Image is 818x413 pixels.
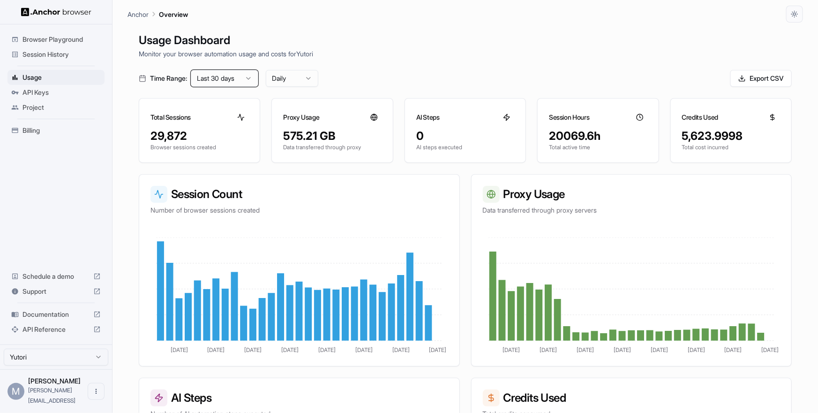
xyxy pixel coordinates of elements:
div: M [8,383,24,400]
button: Export CSV [730,70,792,87]
tspan: [DATE] [171,347,188,354]
nav: breadcrumb [128,9,188,19]
p: Overview [159,9,188,19]
h3: Proxy Usage [283,113,319,122]
div: 29,872 [150,129,248,144]
tspan: [DATE] [687,347,705,354]
h3: AI Steps [416,113,440,122]
span: Project [23,103,101,112]
div: Browser Playground [8,32,105,47]
p: Anchor [128,9,149,19]
img: Anchor Logo [21,8,91,16]
h3: Credits Used [682,113,719,122]
span: Time Range: [150,74,187,83]
div: API Reference [8,322,105,337]
tspan: [DATE] [244,347,262,354]
h3: Session Hours [549,113,589,122]
tspan: [DATE] [318,347,336,354]
tspan: [DATE] [761,347,779,354]
tspan: [DATE] [208,347,225,354]
div: Documentation [8,307,105,322]
span: Miki Pokryvailo [28,377,81,385]
p: Data transferred through proxy [283,144,381,151]
span: Browser Playground [23,35,101,44]
div: Support [8,284,105,299]
p: Monitor your browser automation usage and costs for Yutori [139,49,792,59]
div: Project [8,100,105,115]
div: 5,623.9998 [682,129,780,144]
tspan: [DATE] [614,347,631,354]
span: Session History [23,50,101,59]
h3: Credits Used [483,390,780,406]
span: Documentation [23,310,90,319]
p: Browser sessions created [150,144,248,151]
span: Usage [23,73,101,82]
div: 20069.6h [549,129,647,144]
div: API Keys [8,85,105,100]
h1: Usage Dashboard [139,32,792,49]
p: Total cost incurred [682,144,780,151]
div: Schedule a demo [8,269,105,284]
div: Session History [8,47,105,62]
tspan: [DATE] [355,347,373,354]
tspan: [DATE] [577,347,594,354]
span: Billing [23,126,101,135]
p: AI steps executed [416,144,514,151]
p: Data transferred through proxy servers [483,206,780,215]
div: Billing [8,123,105,138]
p: Total active time [549,144,647,151]
div: Usage [8,70,105,85]
h3: AI Steps [150,390,448,406]
tspan: [DATE] [429,347,447,354]
tspan: [DATE] [540,347,557,354]
h3: Session Count [150,186,448,203]
h3: Total Sessions [150,113,191,122]
tspan: [DATE] [503,347,520,354]
span: Support [23,287,90,296]
div: 0 [416,129,514,144]
tspan: [DATE] [724,347,742,354]
span: Schedule a demo [23,272,90,281]
h3: Proxy Usage [483,186,780,203]
div: 575.21 GB [283,129,381,144]
tspan: [DATE] [392,347,410,354]
button: Open menu [88,383,105,400]
span: miki@yutori.ai [28,387,75,404]
tspan: [DATE] [651,347,668,354]
tspan: [DATE] [281,347,299,354]
span: API Reference [23,325,90,334]
span: API Keys [23,88,101,97]
p: Number of browser sessions created [150,206,448,215]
